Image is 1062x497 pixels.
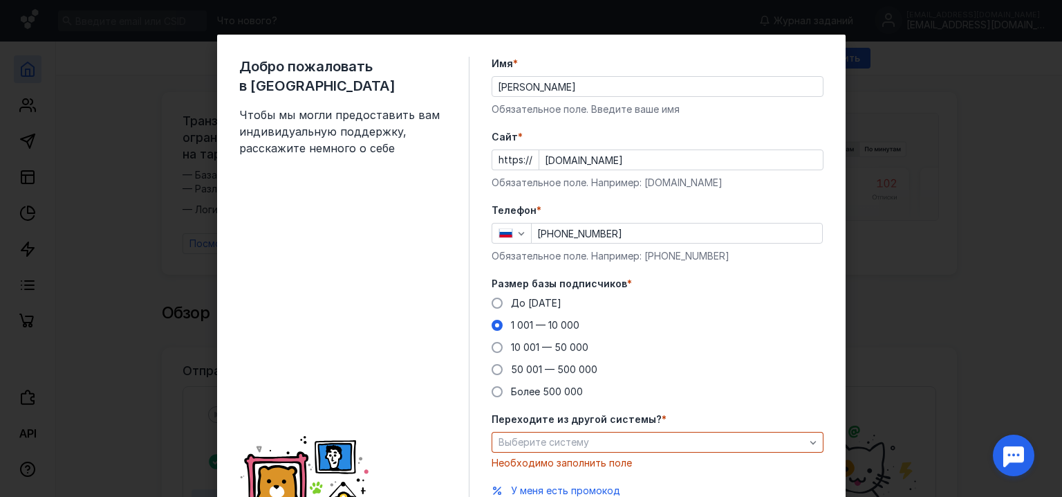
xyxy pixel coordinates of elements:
[511,341,588,353] span: 10 001 — 50 000
[492,249,823,263] div: Обязательное поле. Например: [PHONE_NUMBER]
[492,102,823,116] div: Обязательное поле. Введите ваше имя
[492,277,627,291] span: Размер базы подписчиков
[492,413,662,426] span: Переходите из другой системы?
[499,436,589,448] span: Выберите систему
[492,204,537,217] span: Телефон
[492,130,518,144] span: Cайт
[239,57,447,96] span: Добро пожаловать в [GEOGRAPHIC_DATA]
[511,386,583,397] span: Более 500 000
[492,456,823,470] div: Необходимо заполнить поле
[492,432,823,453] button: Выберите систему
[492,57,513,71] span: Имя
[239,107,447,156] span: Чтобы мы могли предоставить вам индивидуальную поддержку, расскажите немного о себе
[511,319,579,331] span: 1 001 — 10 000
[511,363,597,375] span: 50 001 — 500 000
[511,485,620,496] span: У меня есть промокод
[492,176,823,190] div: Обязательное поле. Например: [DOMAIN_NAME]
[511,297,561,309] span: До [DATE]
